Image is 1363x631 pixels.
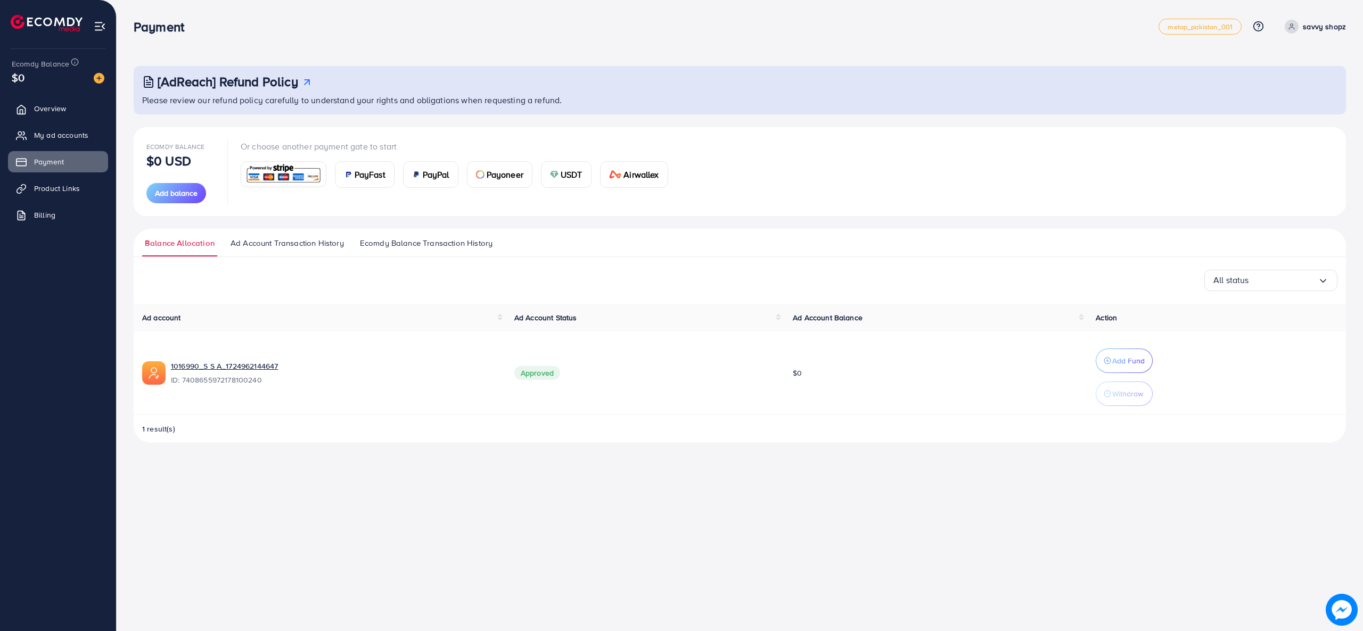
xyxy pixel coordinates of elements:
[1204,270,1337,291] div: Search for option
[94,20,106,32] img: menu
[12,59,69,69] span: Ecomdy Balance
[8,124,108,146] a: My ad accounts
[8,98,108,119] a: Overview
[514,312,577,323] span: Ad Account Status
[412,170,421,179] img: card
[355,168,385,181] span: PayFast
[360,237,492,249] span: Ecomdy Balance Transaction History
[146,154,191,167] p: $0 USD
[541,161,592,188] a: cardUSDT
[1112,354,1145,367] p: Add Fund
[231,237,344,249] span: Ad Account Transaction History
[171,361,497,385] div: <span class='underline'>1016990_S S A_1724962144647</span></br>7408655972178100240
[241,140,677,153] p: Or choose another payment gate to start
[146,183,206,203] button: Add balance
[34,156,64,167] span: Payment
[11,15,83,31] img: logo
[1168,23,1233,30] span: metap_pakistan_001
[600,161,668,188] a: cardAirwallex
[241,161,326,187] a: card
[550,170,559,179] img: card
[335,161,395,188] a: cardPayFast
[1096,312,1117,323] span: Action
[142,361,166,385] img: ic-ads-acc.e4c84228.svg
[34,130,88,140] span: My ad accounts
[8,178,108,199] a: Product Links
[94,73,104,84] img: image
[146,142,204,151] span: Ecomdy Balance
[793,312,863,323] span: Ad Account Balance
[1096,348,1153,373] button: Add Fund
[1213,272,1249,288] span: All status
[171,361,497,371] a: 1016990_S S A_1724962144647
[793,368,802,378] span: $0
[423,168,449,181] span: PayPal
[487,168,523,181] span: Payoneer
[8,204,108,226] a: Billing
[623,168,659,181] span: Airwallex
[1159,19,1242,35] a: metap_pakistan_001
[1112,387,1143,400] p: Withdraw
[244,163,323,186] img: card
[134,19,193,35] h3: Payment
[1303,20,1346,33] p: savvy shopz
[561,168,582,181] span: USDT
[142,312,181,323] span: Ad account
[34,210,55,220] span: Billing
[467,161,532,188] a: cardPayoneer
[142,94,1340,106] p: Please review our refund policy carefully to understand your rights and obligations when requesti...
[1280,20,1346,34] a: savvy shopz
[1096,381,1153,406] button: Withdraw
[1249,272,1318,288] input: Search for option
[403,161,458,188] a: cardPayPal
[145,237,215,249] span: Balance Allocation
[514,366,560,380] span: Approved
[12,70,24,85] span: $0
[609,170,622,179] img: card
[8,151,108,172] a: Payment
[158,74,298,89] h3: [AdReach] Refund Policy
[476,170,485,179] img: card
[1326,594,1357,625] img: image
[155,188,198,198] span: Add balance
[142,424,175,434] span: 1 result(s)
[344,170,352,179] img: card
[34,183,80,194] span: Product Links
[34,103,66,114] span: Overview
[171,375,497,385] span: ID: 7408655972178100240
